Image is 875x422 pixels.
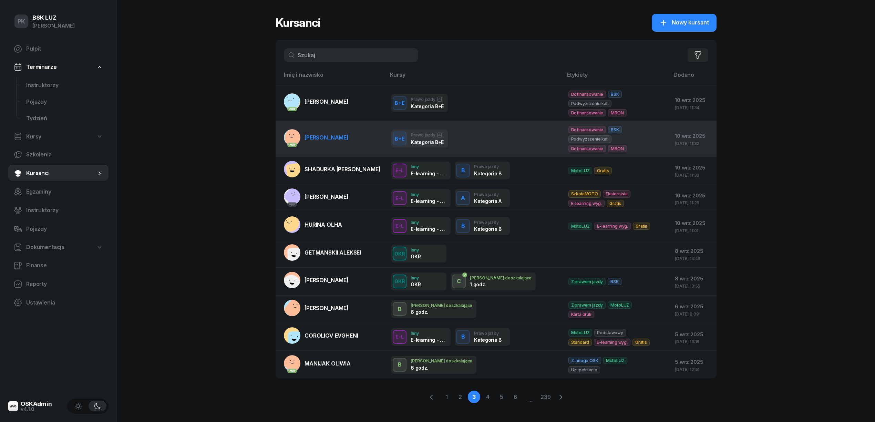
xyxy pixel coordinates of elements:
[411,359,472,363] div: [PERSON_NAME] doszkalające
[440,391,453,403] a: 1
[568,357,601,364] span: Z innego OSK
[675,284,711,288] div: [DATE] 13:55
[305,360,351,367] span: MANIJAK OLIWIA
[305,98,349,105] span: [PERSON_NAME]
[8,401,18,411] img: logo-xs@2x.png
[393,132,406,145] button: B+E
[675,105,711,110] div: [DATE] 11:34
[495,391,508,403] a: 5
[276,70,386,85] th: Imię i nazwisko
[393,275,406,288] button: OKR
[411,248,421,252] div: Inny
[675,191,711,200] div: 10 wrz 2025
[26,150,103,159] span: Szkolenia
[8,257,109,274] a: Finanse
[284,300,349,316] a: [PERSON_NAME]
[393,222,406,230] div: E-L
[26,132,41,141] span: Kursy
[26,243,64,252] span: Dokumentacja
[675,247,711,256] div: 8 wrz 2025
[608,91,622,98] span: BSK
[411,254,421,259] div: OKR
[395,303,404,315] div: B
[468,391,480,403] a: 3
[26,81,103,90] span: Instruktorzy
[26,169,96,178] span: Kursanci
[26,97,103,106] span: Pojazdy
[568,91,606,98] span: Dofinansowanie
[675,274,711,283] div: 8 wrz 2025
[672,18,709,27] span: Nowy kursant
[482,391,494,403] a: 4
[470,276,532,280] div: [PERSON_NAME] doszkalające
[287,107,297,111] div: PKK
[411,164,446,169] div: Inny
[675,228,711,233] div: [DATE] 11:01
[594,329,626,336] span: Podstawowy
[392,134,408,143] div: B+E
[386,70,563,85] th: Kursy
[675,302,711,311] div: 6 wrz 2025
[411,171,446,176] div: E-learning - 90 dni
[8,41,109,57] a: Pulpit
[474,164,501,169] div: Prawo jazdy
[392,277,408,286] div: OKR
[284,244,361,261] a: GETMANSKII ALEKSEI
[474,171,501,176] div: Kategoria B
[393,332,406,341] div: E-L
[452,275,466,288] button: C
[411,276,421,280] div: Inny
[523,390,538,403] span: ...
[509,391,522,403] a: 6
[411,281,421,287] div: OKR
[305,166,380,173] span: SHADURKA [PERSON_NAME]
[21,401,52,407] div: OSKAdmin
[305,249,361,256] span: GETMANSKII ALEKSEI
[21,77,109,94] a: Instruktorzy
[675,358,711,367] div: 5 wrz 2025
[675,173,711,177] div: [DATE] 11:30
[26,280,103,289] span: Raporty
[568,301,606,309] span: Z prawem jazdy
[608,145,626,152] span: MBON
[411,96,443,102] div: Prawo jazdy
[607,200,624,207] span: Gratis
[456,164,470,177] button: B
[633,223,650,230] span: Gratis
[305,332,358,339] span: COROLIOV EVGHENI
[459,331,468,343] div: B
[568,167,593,174] span: MotoLUZ
[32,15,75,21] div: BSK LUZ
[393,164,406,177] button: E-L
[393,247,406,260] button: OKR
[8,59,109,75] a: Terminarze
[8,295,109,311] a: Ustawienia
[393,358,406,372] button: B
[26,225,103,234] span: Pojazdy
[675,330,711,339] div: 5 wrz 2025
[395,359,404,371] div: B
[675,312,711,316] div: [DATE] 8:09
[411,198,446,204] div: E-learning - 90 dni
[675,96,711,105] div: 10 wrz 2025
[563,70,670,85] th: Etykiety
[8,202,109,219] a: Instruktorzy
[608,278,621,285] span: BSK
[393,302,406,316] button: B
[8,276,109,292] a: Raporty
[284,272,349,288] a: [PERSON_NAME]
[393,191,406,205] button: E-L
[675,132,711,141] div: 10 wrz 2025
[632,339,650,346] span: Gratis
[603,357,627,364] span: MotoLUZ
[411,337,446,343] div: E-learning - 90 dni
[393,330,406,344] button: E-L
[411,226,446,232] div: E-learning - 90 dni
[26,261,103,270] span: Finanse
[284,48,418,62] input: Szukaj
[568,109,606,116] span: Dofinansowanie
[18,19,25,24] span: PK
[305,134,349,141] span: [PERSON_NAME]
[474,331,501,336] div: Prawo jazdy
[276,17,320,29] h1: Kursanci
